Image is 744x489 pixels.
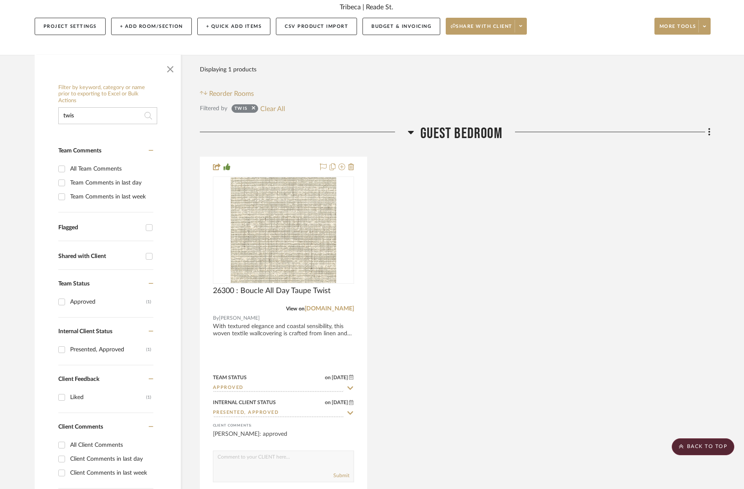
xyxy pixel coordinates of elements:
[58,253,142,260] div: Shared with Client
[146,391,151,404] div: (1)
[200,61,256,78] div: Displaying 1 products
[146,295,151,309] div: (1)
[58,107,157,124] input: Search within 1 results
[197,18,271,35] button: + Quick Add Items
[420,125,502,143] span: Guest Bedroom
[213,177,354,283] div: 0
[333,472,349,479] button: Submit
[325,400,331,405] span: on
[58,329,112,334] span: Internal Client Status
[162,59,179,76] button: Close
[58,148,101,154] span: Team Comments
[331,375,349,380] span: [DATE]
[70,343,146,356] div: Presented, Approved
[325,375,331,380] span: on
[58,424,103,430] span: Client Comments
[213,384,344,392] input: Type to Search…
[70,176,151,190] div: Team Comments in last day
[331,399,349,405] span: [DATE]
[213,314,219,322] span: By
[58,281,90,287] span: Team Status
[111,18,192,35] button: + Add Room/Section
[213,286,330,296] span: 26300 : Boucle All Day Taupe Twist
[213,399,276,406] div: Internal Client Status
[660,23,696,36] span: More tools
[213,409,344,417] input: Type to Search…
[35,18,106,35] button: Project Settings
[213,374,247,381] div: Team Status
[234,106,248,114] div: twis
[70,162,151,176] div: All Team Comments
[305,306,354,312] a: [DOMAIN_NAME]
[70,452,151,466] div: Client Comments in last day
[58,224,142,231] div: Flagged
[200,89,254,99] button: Reorder Rooms
[70,295,146,309] div: Approved
[446,18,527,35] button: Share with client
[260,103,285,114] button: Clear All
[213,430,354,447] div: [PERSON_NAME]: approved
[451,23,512,36] span: Share with client
[70,438,151,452] div: All Client Comments
[231,177,336,283] img: 26300 : Boucle All Day Taupe Twist
[58,376,99,382] span: Client Feedback
[672,438,734,455] scroll-to-top-button: BACK TO TOP
[209,89,254,99] span: Reorder Rooms
[219,314,260,322] span: [PERSON_NAME]
[276,18,357,35] button: CSV Product Import
[70,391,146,404] div: Liked
[340,2,393,12] div: Tribeca | Reade St.
[146,343,151,356] div: (1)
[286,306,305,311] span: View on
[70,190,151,204] div: Team Comments in last week
[654,18,711,35] button: More tools
[362,18,440,35] button: Budget & Invoicing
[70,466,151,480] div: Client Comments in last week
[200,104,227,113] div: Filtered by
[58,84,157,104] h6: Filter by keyword, category or name prior to exporting to Excel or Bulk Actions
